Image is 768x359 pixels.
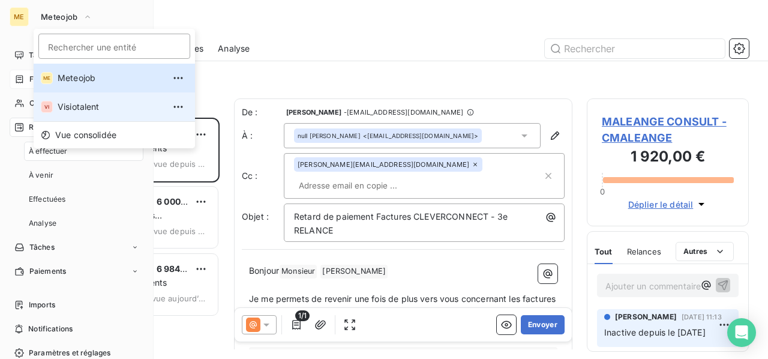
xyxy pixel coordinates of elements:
div: ME [41,72,53,84]
span: À effectuer [29,146,68,157]
span: Imports [29,300,55,310]
input: Adresse email en copie ... [294,176,433,195]
span: Tâches [29,242,55,253]
h3: 1 920,00 € [602,146,734,170]
span: Notifications [28,324,73,334]
span: Déplier le détail [628,198,694,211]
div: VI [41,101,53,113]
span: À venir [29,170,53,181]
label: À : [242,130,284,142]
span: 6 000,00 € [157,196,203,207]
div: Open Intercom Messenger [727,318,756,347]
span: Total TTC à régler : 1 920,00 € [251,347,556,359]
span: Meteojob [58,72,164,84]
span: prévue aujourd’hui [139,294,208,303]
input: placeholder [38,34,190,59]
span: null [PERSON_NAME] [298,131,361,140]
span: Inactive depuis le [DATE] [604,327,706,337]
span: Tout [595,247,613,256]
span: Visiotalent [58,101,164,113]
span: Bonjour [249,265,279,276]
span: MALEANGE CONSULT - CMALEANGE [602,113,734,146]
span: 1/1 [295,310,310,321]
span: Relances [627,247,661,256]
span: 6 984,00 € [157,264,203,274]
span: De : [242,106,284,118]
span: - [EMAIL_ADDRESS][DOMAIN_NAME] [344,109,463,116]
div: <[EMAIL_ADDRESS][DOMAIN_NAME]> [298,131,478,140]
button: Déplier le détail [625,198,712,211]
span: [PERSON_NAME] [320,265,388,279]
span: Clients [29,98,53,109]
span: [PERSON_NAME] [615,312,677,322]
span: Objet : [242,211,269,222]
span: 0 [600,187,605,196]
span: Vue consolidée [55,129,116,141]
span: prévue depuis 3 jours [140,159,208,169]
div: ME [10,7,29,26]
button: Envoyer [521,315,565,334]
span: Je me permets de revenir une fois de plus vers vous concernant les factures en retard de paiement. [249,294,558,318]
span: Tableau de bord [29,50,85,61]
span: Paramètres et réglages [29,348,110,358]
span: prévue depuis hier [140,226,208,236]
span: Analyse [218,43,250,55]
span: Paiements [29,266,66,277]
span: [PERSON_NAME][EMAIL_ADDRESS][DOMAIN_NAME] [298,161,469,168]
span: Effectuées [29,194,66,205]
span: Analyse [29,218,56,229]
span: Relances [29,122,61,133]
label: Cc : [242,170,284,182]
span: Factures [29,74,60,85]
span: Retard de paiement Factures CLEVERCONNECT - 3e RELANCE [294,211,510,235]
button: Autres [676,242,734,261]
span: Monsieur [280,265,317,279]
span: [PERSON_NAME] [286,109,341,116]
input: Rechercher [545,39,725,58]
span: Meteojob [41,12,78,22]
span: [DATE] 11:13 [682,313,722,321]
